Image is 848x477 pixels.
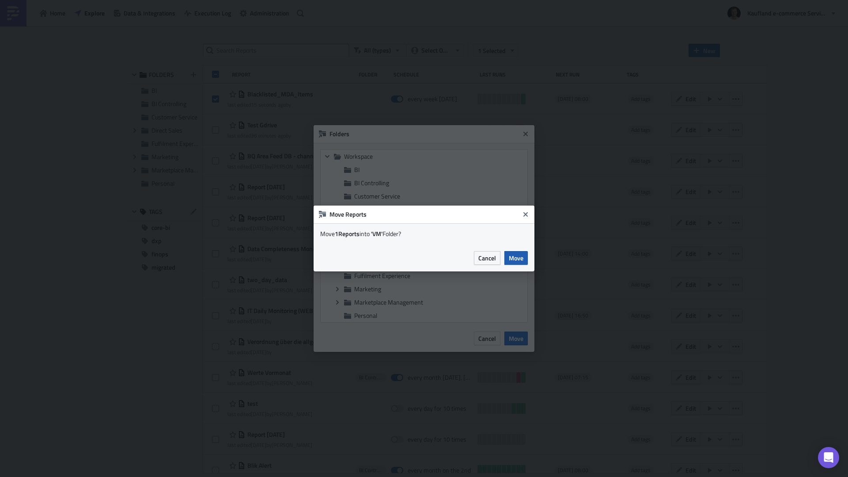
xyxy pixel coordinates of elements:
span: Move [509,253,523,263]
strong: 1 Reports [335,229,360,238]
button: Cancel [474,251,500,265]
h6: Move Reports [329,210,519,218]
div: Move into Folder? [320,230,528,238]
span: Cancel [478,253,496,263]
button: Move [504,251,528,265]
button: Close [519,208,532,221]
strong: 'VM' [370,229,382,238]
div: Open Intercom Messenger [818,447,839,468]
